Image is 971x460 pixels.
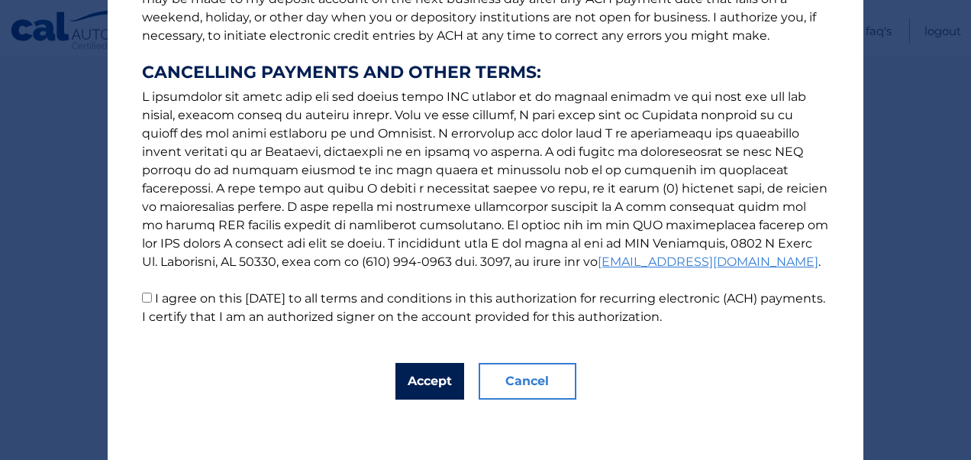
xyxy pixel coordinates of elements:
[142,291,825,324] label: I agree on this [DATE] to all terms and conditions in this authorization for recurring electronic...
[142,63,829,82] strong: CANCELLING PAYMENTS AND OTHER TERMS:
[598,254,818,269] a: [EMAIL_ADDRESS][DOMAIN_NAME]
[395,363,464,400] button: Accept
[479,363,576,400] button: Cancel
